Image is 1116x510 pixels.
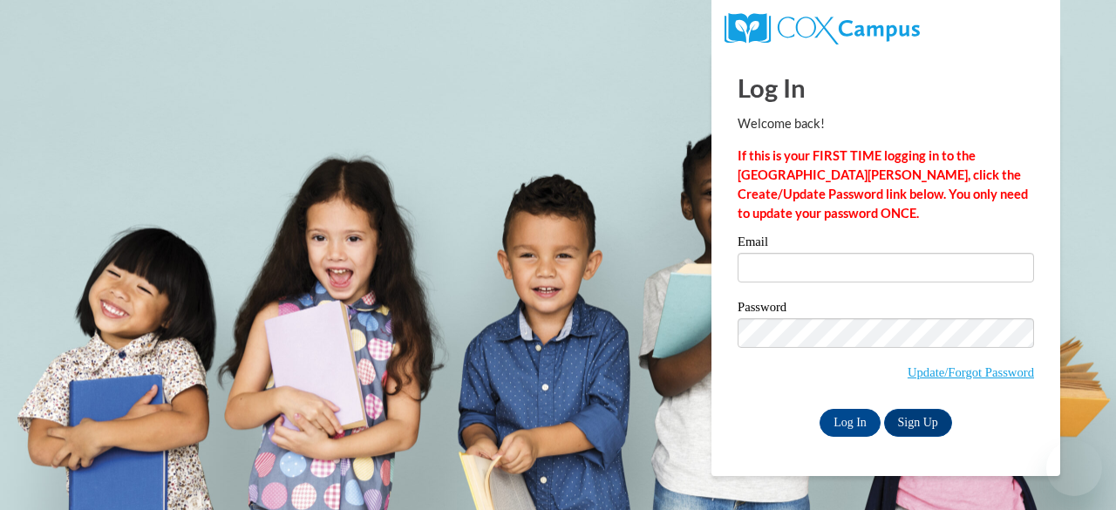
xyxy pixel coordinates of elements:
[725,13,920,44] img: COX Campus
[1046,440,1102,496] iframe: Button to launch messaging window
[738,70,1034,105] h1: Log In
[738,301,1034,318] label: Password
[908,365,1034,379] a: Update/Forgot Password
[738,114,1034,133] p: Welcome back!
[738,148,1028,221] strong: If this is your FIRST TIME logging in to the [GEOGRAPHIC_DATA][PERSON_NAME], click the Create/Upd...
[820,409,881,437] input: Log In
[738,235,1034,253] label: Email
[884,409,952,437] a: Sign Up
